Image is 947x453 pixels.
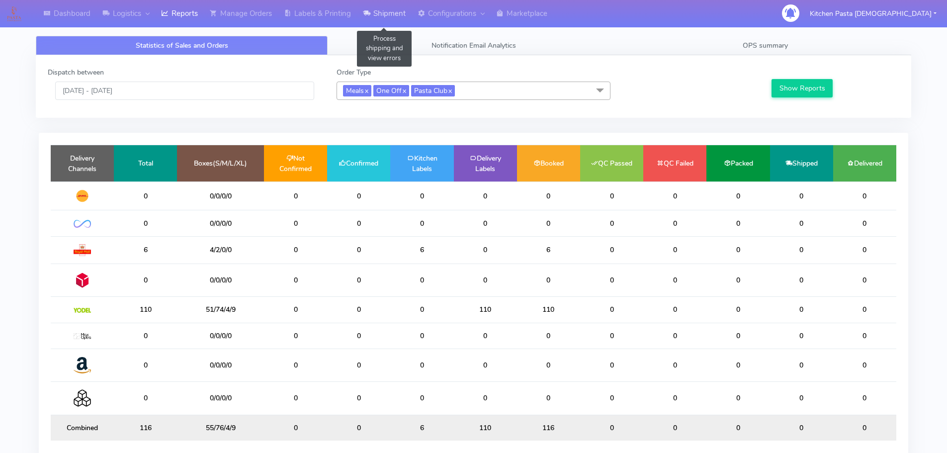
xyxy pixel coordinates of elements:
td: 51/74/4/9 [177,297,264,323]
td: 0 [327,323,390,349]
td: 0 [390,297,453,323]
td: 6 [390,236,453,264]
img: DHL [74,189,91,202]
ul: Tabs [36,36,911,55]
td: 0 [454,349,517,381]
td: 0/0/0/0 [177,323,264,349]
td: 0 [390,181,453,210]
td: 0 [264,349,327,381]
td: 0 [454,382,517,415]
td: 0 [643,415,706,441]
td: Boxes(S/M/L/XL) [177,145,264,181]
td: 0 [770,210,833,236]
td: 0 [770,349,833,381]
a: x [364,85,368,95]
td: 0 [643,210,706,236]
td: 0 [706,181,770,210]
td: 116 [517,415,580,441]
td: Total [114,145,177,181]
td: 0 [706,382,770,415]
td: 0 [833,210,896,236]
td: 0 [643,181,706,210]
td: 0 [706,297,770,323]
td: 0 [706,236,770,264]
td: 0 [264,382,327,415]
button: Kitchen Pasta [DEMOGRAPHIC_DATA] [802,3,944,24]
a: x [402,85,406,95]
td: Delivered [833,145,896,181]
td: 110 [454,415,517,441]
td: 0 [517,181,580,210]
td: 0 [580,210,643,236]
td: 6 [390,415,453,441]
td: 0 [643,323,706,349]
td: 4/2/0/0 [177,236,264,264]
td: 0 [114,323,177,349]
td: 0 [770,415,833,441]
td: 0 [327,297,390,323]
td: Delivery Channels [51,145,114,181]
td: 0 [706,264,770,296]
td: 0 [327,264,390,296]
td: 0 [390,323,453,349]
td: 0 [833,415,896,441]
span: Statistics of Sales and Orders [136,41,228,50]
td: QC Passed [580,145,643,181]
td: 0 [327,236,390,264]
td: 0 [706,210,770,236]
td: 0 [706,349,770,381]
td: 0 [770,297,833,323]
td: 0 [327,382,390,415]
td: 0 [643,236,706,264]
td: 0 [264,323,327,349]
img: MaxOptra [74,333,91,340]
td: 0 [643,382,706,415]
td: 0 [517,382,580,415]
td: 0 [114,181,177,210]
td: 0 [770,236,833,264]
td: 0 [114,264,177,296]
img: OnFleet [74,220,91,228]
img: Amazon [74,357,91,374]
td: 0 [264,236,327,264]
td: 0 [390,264,453,296]
td: 0 [264,415,327,441]
td: 0 [706,323,770,349]
td: Shipped [770,145,833,181]
td: 0 [114,382,177,415]
td: 0 [114,210,177,236]
td: 0 [770,264,833,296]
td: 0 [643,264,706,296]
td: 0/0/0/0 [177,264,264,296]
td: Packed [706,145,770,181]
td: 0 [833,181,896,210]
td: 0 [770,323,833,349]
td: 0 [264,181,327,210]
td: 0 [580,181,643,210]
td: 0 [643,297,706,323]
td: 0/0/0/0 [177,210,264,236]
td: 0 [517,264,580,296]
label: Dispatch between [48,67,104,78]
td: 0 [833,236,896,264]
td: 0 [770,181,833,210]
td: 0 [580,415,643,441]
td: 0 [454,236,517,264]
td: 0/0/0/0 [177,349,264,381]
td: 0 [390,210,453,236]
td: 0 [833,323,896,349]
td: Combined [51,415,114,441]
td: 0 [833,382,896,415]
td: 0 [454,181,517,210]
td: 0 [643,349,706,381]
td: 0 [580,236,643,264]
td: 0 [114,349,177,381]
td: 0 [517,349,580,381]
td: 0 [517,323,580,349]
td: 6 [114,236,177,264]
td: 0 [706,415,770,441]
img: Yodel [74,308,91,313]
img: DPD [74,272,91,289]
button: Show Reports [772,79,833,97]
span: Notification Email Analytics [431,41,516,50]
